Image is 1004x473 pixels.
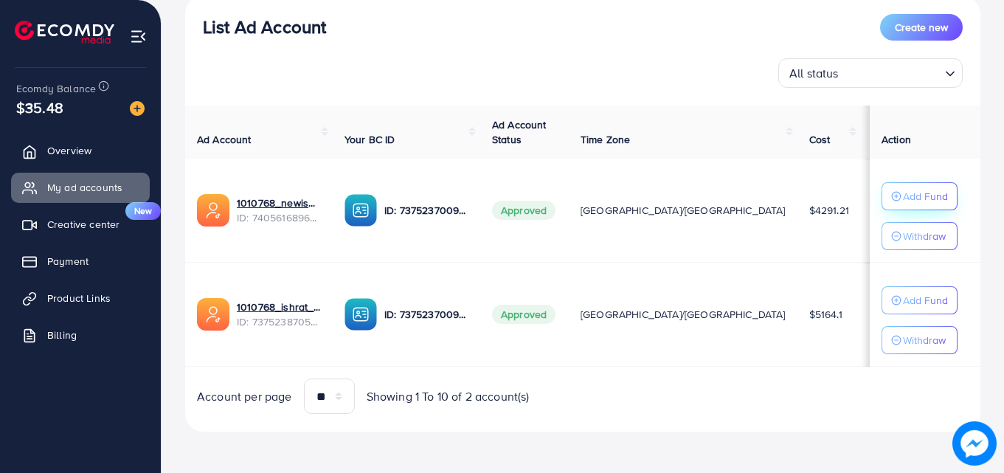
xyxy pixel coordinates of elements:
span: Approved [492,305,555,324]
a: 1010768_newishrat011_1724254562912 [237,196,321,210]
span: $5164.1 [809,307,842,322]
img: ic-ads-acc.e4c84228.svg [197,298,229,331]
span: [GEOGRAPHIC_DATA]/[GEOGRAPHIC_DATA] [581,307,786,322]
input: Search for option [843,60,939,84]
span: Time Zone [581,132,630,147]
a: 1010768_ishrat_1717181593354 [237,300,321,314]
button: Add Fund [882,182,958,210]
span: $4291.21 [809,203,849,218]
button: Withdraw [882,222,958,250]
span: Approved [492,201,555,220]
span: Overview [47,143,91,158]
img: image [952,421,997,466]
a: My ad accounts [11,173,150,202]
span: Cost [809,132,831,147]
span: Your BC ID [345,132,395,147]
span: Ad Account [197,132,252,147]
span: ID: 7375238705122115585 [237,314,321,329]
span: [GEOGRAPHIC_DATA]/[GEOGRAPHIC_DATA] [581,203,786,218]
h3: List Ad Account [203,16,326,38]
a: Product Links [11,283,150,313]
div: <span class='underline'>1010768_newishrat011_1724254562912</span></br>7405616896047104017 [237,196,321,226]
img: ic-ads-acc.e4c84228.svg [197,194,229,227]
span: Ad Account Status [492,117,547,147]
span: Creative center [47,217,120,232]
a: Overview [11,136,150,165]
p: Withdraw [903,227,946,245]
span: Account per page [197,388,292,405]
button: Withdraw [882,326,958,354]
img: ic-ba-acc.ded83a64.svg [345,298,377,331]
button: Add Fund [882,286,958,314]
a: Creative centerNew [11,210,150,239]
span: $35.48 [16,97,63,118]
a: Payment [11,246,150,276]
div: <span class='underline'>1010768_ishrat_1717181593354</span></br>7375238705122115585 [237,300,321,330]
span: Ecomdy Balance [16,81,96,96]
img: image [130,101,145,116]
span: Product Links [47,291,111,305]
span: ID: 7405616896047104017 [237,210,321,225]
img: ic-ba-acc.ded83a64.svg [345,194,377,227]
p: ID: 7375237009410899984 [384,201,468,219]
span: My ad accounts [47,180,122,195]
p: ID: 7375237009410899984 [384,305,468,323]
span: Action [882,132,911,147]
span: Create new [895,20,948,35]
img: menu [130,28,147,45]
p: Add Fund [903,291,948,309]
span: Showing 1 To 10 of 2 account(s) [367,388,530,405]
p: Add Fund [903,187,948,205]
p: Withdraw [903,331,946,349]
a: Billing [11,320,150,350]
span: Payment [47,254,89,269]
button: Create new [880,14,963,41]
span: All status [786,63,842,84]
div: Search for option [778,58,963,88]
span: Billing [47,328,77,342]
img: logo [15,21,114,44]
span: New [125,202,161,220]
